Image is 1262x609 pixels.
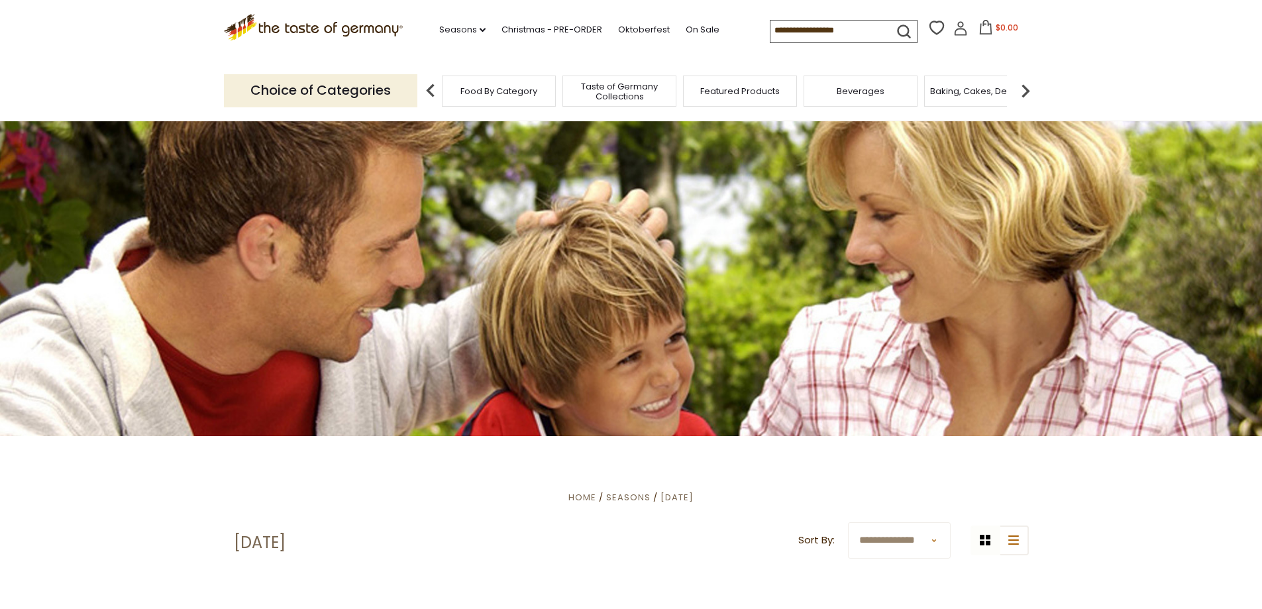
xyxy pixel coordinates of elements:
a: Seasons [439,23,486,37]
a: [DATE] [660,491,694,504]
a: Oktoberfest [618,23,670,37]
a: On Sale [686,23,719,37]
a: Beverages [837,86,884,96]
a: Featured Products [700,86,780,96]
img: previous arrow [417,78,444,104]
label: Sort By: [798,532,835,549]
a: Taste of Germany Collections [566,82,672,101]
a: Home [568,491,596,504]
a: Christmas - PRE-ORDER [501,23,602,37]
span: $0.00 [996,22,1018,33]
a: Seasons [606,491,651,504]
img: next arrow [1012,78,1039,104]
button: $0.00 [971,20,1027,40]
a: Food By Category [460,86,537,96]
p: Choice of Categories [224,74,417,107]
h1: [DATE] [234,533,286,553]
a: Baking, Cakes, Desserts [930,86,1033,96]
